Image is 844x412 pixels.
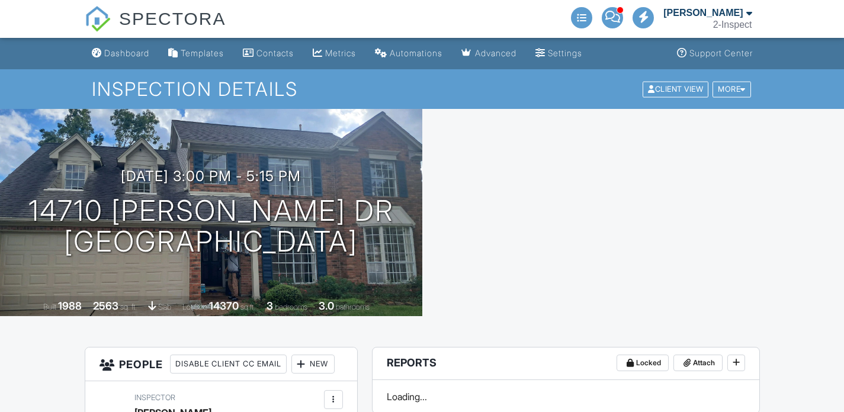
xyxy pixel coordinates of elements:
[182,302,207,311] span: Lot Size
[240,302,255,311] span: sq.ft.
[325,48,356,58] div: Metrics
[672,43,758,65] a: Support Center
[308,43,361,65] a: Metrics
[689,48,753,58] div: Support Center
[85,347,357,381] h3: People
[104,48,149,58] div: Dashboard
[663,7,743,19] div: [PERSON_NAME]
[87,43,154,65] a: Dashboard
[713,19,752,31] div: 2-Inspect
[158,302,171,311] span: slab
[170,355,287,374] div: Disable Client CC Email
[120,302,137,311] span: sq. ft.
[163,43,229,65] a: Templates
[641,84,711,93] a: Client View
[319,300,334,312] div: 3.0
[457,43,521,65] a: Advanced
[238,43,299,65] a: Contacts
[181,48,224,58] div: Templates
[713,81,751,97] div: More
[531,43,587,65] a: Settings
[92,79,752,99] h1: Inspection Details
[85,6,111,32] img: The Best Home Inspection Software - Spectora
[93,300,118,312] div: 2563
[475,48,516,58] div: Advanced
[209,300,239,312] div: 14370
[291,355,335,374] div: New
[548,48,582,58] div: Settings
[336,302,370,311] span: bathrooms
[275,302,307,311] span: bedrooms
[256,48,294,58] div: Contacts
[134,393,175,402] span: Inspector
[119,6,226,31] span: SPECTORA
[85,18,226,40] a: SPECTORA
[58,300,82,312] div: 1988
[43,302,56,311] span: Built
[121,168,301,184] h3: [DATE] 3:00 pm - 5:15 pm
[390,48,442,58] div: Automations
[643,81,708,97] div: Client View
[28,195,394,258] h1: 14710 [PERSON_NAME] Dr [GEOGRAPHIC_DATA]
[370,43,447,65] a: Automations (Advanced)
[267,300,273,312] div: 3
